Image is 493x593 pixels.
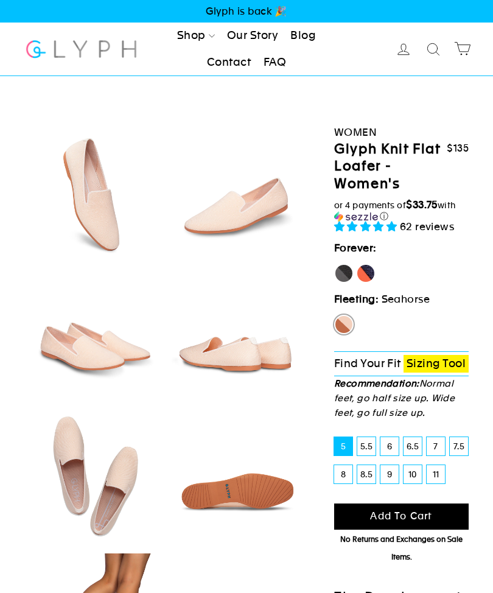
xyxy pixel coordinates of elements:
[400,220,455,233] span: 62 reviews
[30,130,160,260] img: Seahorse
[334,293,379,305] strong: Fleeting:
[171,271,301,401] img: Seahorse
[334,141,447,193] h1: Glyph Knit Flat Loafer - Women's
[334,220,400,233] span: 4.90 stars
[202,49,256,75] a: Contact
[30,412,160,542] img: Seahorse
[334,211,378,222] img: Sezzle
[334,437,352,455] label: 5
[222,23,283,49] a: Our Story
[334,124,469,141] div: Women
[334,242,377,254] strong: Forever:
[171,130,301,260] img: Seahorse
[427,437,445,455] label: 7
[406,198,438,211] span: $33.75
[357,437,376,455] label: 5.5
[334,199,469,222] div: or 4 payments of with
[404,355,469,373] a: Sizing Tool
[450,437,468,455] label: 7.5
[334,357,401,370] span: Find Your Fit
[427,465,445,483] label: 11
[334,376,469,420] p: Normal feet, go half size up. Wide feet, go full size up.
[380,465,399,483] label: 9
[356,264,376,283] label: [PERSON_NAME]
[334,504,469,530] button: Add to cart
[357,465,376,483] label: 8.5
[380,437,399,455] label: 6
[370,510,432,522] span: Add to cart
[334,315,354,334] label: Seahorse
[404,437,422,455] label: 6.5
[340,535,463,561] span: No Returns and Exchanges on Sale Items.
[334,264,354,283] label: Panther
[172,23,220,49] a: Shop
[382,293,430,305] span: Seahorse
[334,199,469,222] div: or 4 payments of$33.75withSezzle Click to learn more about Sezzle
[24,33,138,65] img: Glyph
[259,49,291,75] a: FAQ
[404,465,422,483] label: 10
[334,378,419,388] strong: Recommendation:
[285,23,321,49] a: Blog
[334,465,352,483] label: 8
[171,412,301,542] img: Seahorse
[30,271,160,401] img: Seahorse
[447,142,469,154] span: $135
[146,23,347,76] ul: Primary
